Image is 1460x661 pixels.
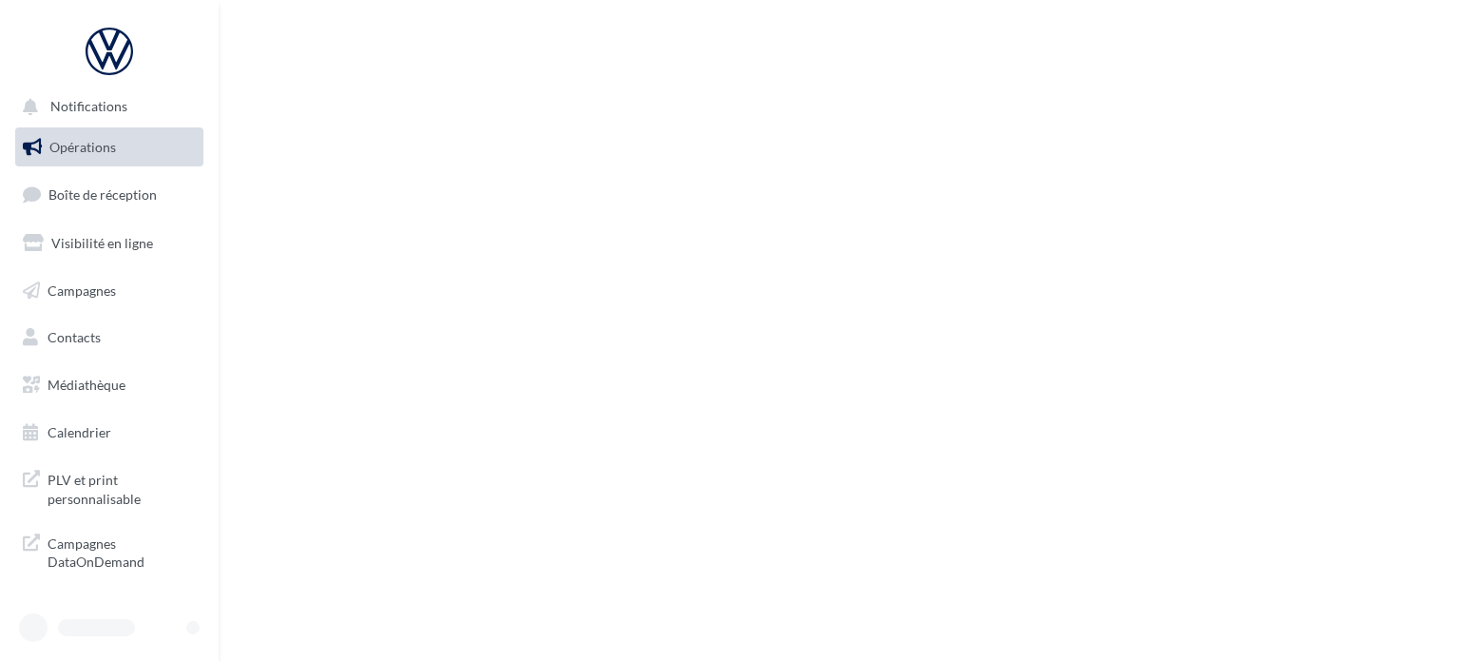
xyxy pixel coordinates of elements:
span: Opérations [49,139,116,155]
span: Notifications [50,99,127,115]
span: Médiathèque [48,377,125,393]
span: Boîte de réception [48,186,157,203]
a: Visibilité en ligne [11,224,207,263]
span: Calendrier [48,424,111,440]
a: Contacts [11,318,207,358]
a: Campagnes DataOnDemand [11,523,207,579]
a: Calendrier [11,413,207,453]
a: PLV et print personnalisable [11,459,207,515]
span: Campagnes [48,282,116,298]
a: Campagnes [11,271,207,311]
a: Boîte de réception [11,174,207,215]
a: Opérations [11,127,207,167]
span: Contacts [48,329,101,345]
span: Visibilité en ligne [51,235,153,251]
a: Médiathèque [11,365,207,405]
span: PLV et print personnalisable [48,467,196,508]
span: Campagnes DataOnDemand [48,531,196,572]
